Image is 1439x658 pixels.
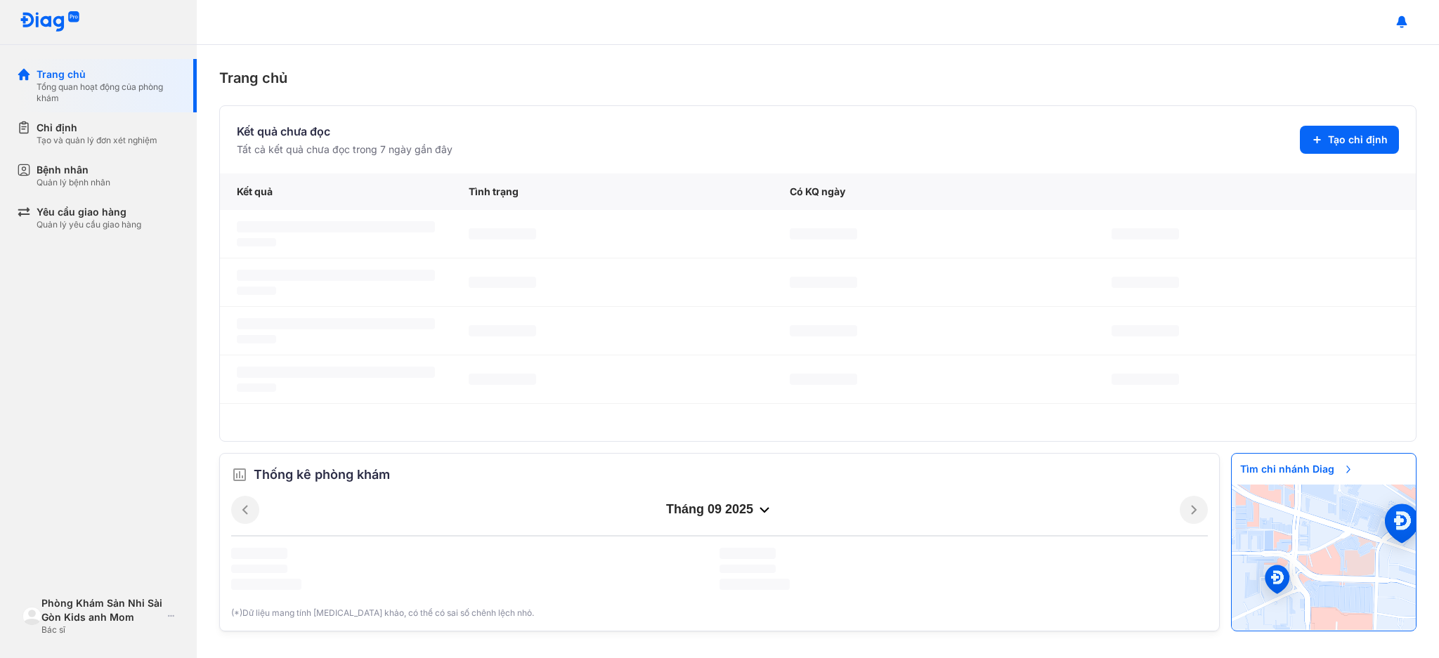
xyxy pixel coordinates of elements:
div: Có KQ ngày [773,173,1094,210]
div: Tạo và quản lý đơn xét nghiệm [37,135,157,146]
div: Bác sĩ [41,624,162,636]
img: logo [20,11,80,33]
div: Phòng Khám Sản Nhi Sài Gòn Kids anh Mom [41,596,162,624]
button: Tạo chỉ định [1300,126,1399,154]
span: ‌ [790,325,857,336]
img: logo [22,607,41,626]
span: ‌ [237,335,276,343]
span: ‌ [237,367,435,378]
span: ‌ [237,287,276,295]
span: ‌ [790,374,857,385]
span: ‌ [719,565,776,573]
span: ‌ [469,325,536,336]
div: Tất cả kết quả chưa đọc trong 7 ngày gần đây [237,143,452,157]
div: Tổng quan hoạt động của phòng khám [37,81,180,104]
div: Kết quả chưa đọc [237,123,452,140]
span: ‌ [231,548,287,559]
span: Tìm chi nhánh Diag [1232,454,1362,485]
div: Quản lý yêu cầu giao hàng [37,219,141,230]
div: Yêu cầu giao hàng [37,205,141,219]
div: Kết quả [220,173,452,210]
span: ‌ [1112,277,1179,288]
span: ‌ [790,228,857,239]
span: ‌ [469,277,536,288]
div: Quản lý bệnh nhân [37,177,110,188]
span: ‌ [231,565,287,573]
span: Thống kê phòng khám [254,465,390,485]
div: (*)Dữ liệu mang tính [MEDICAL_DATA] khảo, có thể có sai số chênh lệch nhỏ. [231,607,1208,619]
div: Trang chủ [37,67,180,81]
span: ‌ [237,238,276,246]
div: tháng 09 2025 [259,501,1180,518]
span: ‌ [1112,325,1179,336]
span: ‌ [237,383,276,392]
span: ‌ [231,579,301,590]
span: ‌ [719,548,776,559]
span: ‌ [1112,374,1179,385]
span: ‌ [237,270,435,281]
span: ‌ [237,221,435,232]
div: Chỉ định [37,121,157,135]
span: ‌ [469,228,536,239]
span: Tạo chỉ định [1328,133,1388,147]
span: ‌ [719,579,790,590]
div: Trang chủ [219,67,1417,88]
span: ‌ [469,374,536,385]
span: ‌ [790,277,857,288]
div: Bệnh nhân [37,163,110,177]
span: ‌ [1112,228,1179,239]
div: Tình trạng [452,173,773,210]
span: ‌ [237,318,435,329]
img: order.5a6da16c.svg [231,466,248,483]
